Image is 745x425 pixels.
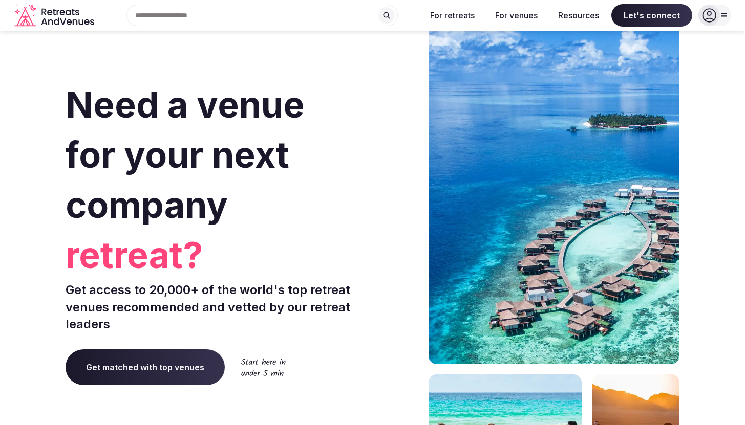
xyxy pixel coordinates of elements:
a: Get matched with top venues [66,349,225,385]
button: Resources [550,4,607,27]
span: Need a venue for your next company [66,83,305,227]
svg: Retreats and Venues company logo [14,4,96,27]
button: For retreats [422,4,483,27]
button: For venues [487,4,546,27]
p: Get access to 20,000+ of the world's top retreat venues recommended and vetted by our retreat lea... [66,281,369,333]
span: Let's connect [611,4,692,27]
img: Start here in under 5 min [241,358,286,376]
span: retreat? [66,230,369,280]
a: Visit the homepage [14,4,96,27]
